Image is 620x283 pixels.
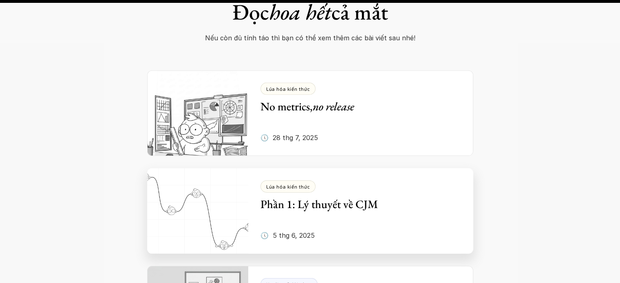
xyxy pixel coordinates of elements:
em: no release [313,99,354,114]
p: Nếu còn đủ tính táo thì bạn có thể xem thêm các bài viết sau nhé! [178,32,442,44]
p: Lúa hóa kiến thức [266,86,310,92]
a: Lúa hóa kiến thứcNo metrics,no release🕔 28 thg 7, 2025 [147,70,473,156]
h5: No metrics, [260,99,449,114]
h5: Phần 1: Lý thuyết về CJM [260,197,449,211]
p: 🕔 28 thg 7, 2025 [260,132,318,144]
p: 🕔 5 thg 6, 2025 [260,229,315,241]
a: Lúa hóa kiến thứcPhần 1: Lý thuyết về CJM🕔 5 thg 6, 2025 [147,168,473,254]
p: Lúa hóa kiến thức [266,184,310,189]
